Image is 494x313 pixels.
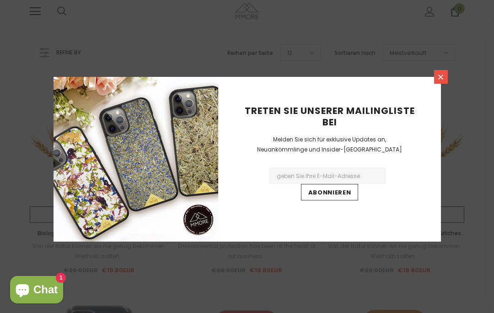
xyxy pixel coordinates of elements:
inbox-online-store-chat: Onlineshop-Chat von Shopify [7,276,66,306]
a: Schließen [434,70,448,84]
span: Melden Sie sich für exklusive Updates an, Neuankömmlinge und Insider-[GEOGRAPHIC_DATA] [257,135,402,153]
input: Email Address [269,167,386,184]
span: Treten Sie unserer Mailingliste bei [245,104,415,129]
input: Abonnieren [301,184,359,200]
